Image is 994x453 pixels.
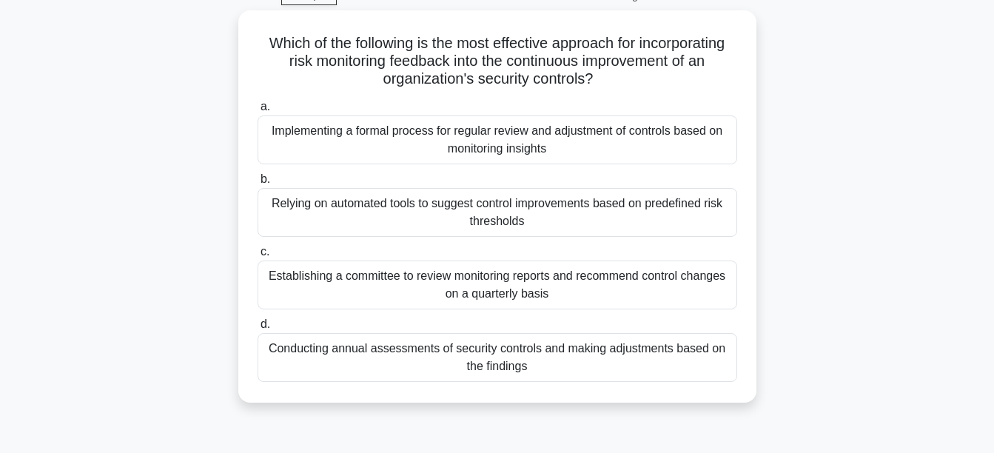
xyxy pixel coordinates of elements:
[261,318,270,330] span: d.
[258,188,737,237] div: Relying on automated tools to suggest control improvements based on predefined risk thresholds
[258,333,737,382] div: Conducting annual assessments of security controls and making adjustments based on the findings
[256,34,739,89] h5: Which of the following is the most effective approach for incorporating risk monitoring feedback ...
[258,115,737,164] div: Implementing a formal process for regular review and adjustment of controls based on monitoring i...
[261,100,270,113] span: a.
[261,172,270,185] span: b.
[258,261,737,309] div: Establishing a committee to review monitoring reports and recommend control changes on a quarterl...
[261,245,269,258] span: c.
